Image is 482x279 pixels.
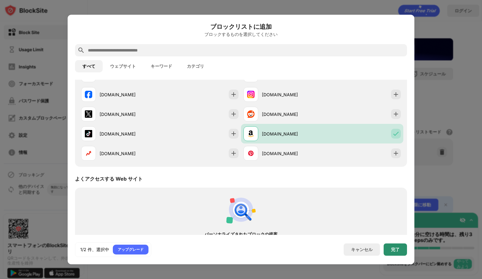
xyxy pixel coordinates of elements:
[262,131,322,137] div: [DOMAIN_NAME]
[247,150,255,157] img: favicons
[262,91,322,98] div: [DOMAIN_NAME]
[247,91,255,98] img: favicons
[75,176,143,182] div: よくアクセスする Web サイト
[262,150,322,157] div: [DOMAIN_NAME]
[80,247,109,253] div: 1/2 件、選択中
[75,32,407,37] div: ブロックするものを選択してください
[118,247,144,253] div: アップグレード
[75,22,407,31] h6: ブロックリストに追加
[247,110,255,118] img: favicons
[85,150,92,157] img: favicons
[391,247,400,252] div: 完了
[85,91,92,98] img: favicons
[262,111,322,117] div: [DOMAIN_NAME]
[77,47,85,54] img: search.svg
[351,247,373,253] div: キャンセル
[100,111,160,117] div: [DOMAIN_NAME]
[180,60,211,72] button: カテゴリ
[100,131,160,137] div: [DOMAIN_NAME]
[247,130,255,137] img: favicons
[100,91,160,98] div: [DOMAIN_NAME]
[100,150,160,157] div: [DOMAIN_NAME]
[103,60,143,72] button: ウェブサイト
[86,232,396,237] div: パーソナライズされたブロックの提案
[75,60,103,72] button: すべて
[226,195,256,224] img: personal-suggestions.svg
[85,130,92,137] img: favicons
[85,110,92,118] img: favicons
[143,60,180,72] button: キーワード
